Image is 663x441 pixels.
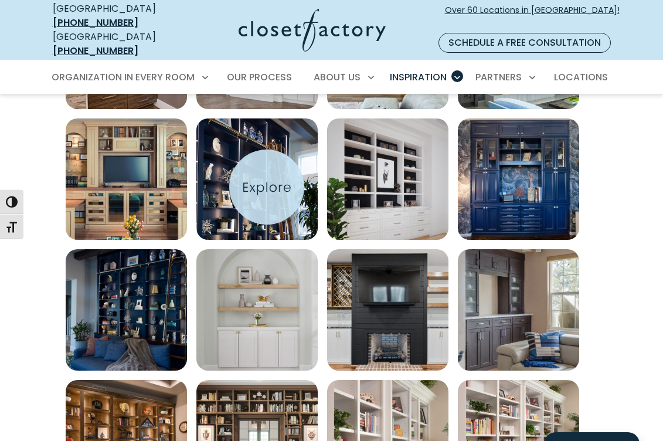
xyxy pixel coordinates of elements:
span: About Us [314,70,361,84]
span: Over 60 Locations in [GEOGRAPHIC_DATA]! [445,4,620,29]
a: Open inspiration gallery to preview enlarged image [458,249,579,371]
img: Floor-to-ceiling blue wall unit with brass rail ladder, open shelving [66,249,187,371]
img: Hardrock Maple wall unit with pull-out desks and mirrored front doors. [66,118,187,240]
a: Open inspiration gallery to preview enlarged image [327,118,448,240]
a: Open inspiration gallery to preview enlarged image [66,249,187,371]
a: Open inspiration gallery to preview enlarged image [327,249,448,371]
span: Partners [475,70,522,84]
a: Open inspiration gallery to preview enlarged image [458,118,579,240]
img: Wall unit Rolling ladder [196,118,318,240]
img: Custom wall unit with wine storage, glass cabinetry, and floating wood shelves flanking a firepla... [327,249,448,371]
a: [PHONE_NUMBER] [53,44,138,57]
img: Dark wood built-in cabinetry with upper and lower storage [458,249,579,371]
img: Contemporary built-in with white shelving and black backing and marble countertop [327,118,448,240]
a: [PHONE_NUMBER] [53,16,138,29]
img: Elegant navy blue built-in cabinetry with glass doors and open shelving [458,118,579,240]
img: Closet Factory Logo [239,9,386,52]
div: [GEOGRAPHIC_DATA] [53,2,181,30]
span: Inspiration [390,70,447,84]
nav: Primary Menu [43,61,620,94]
a: Open inspiration gallery to preview enlarged image [66,118,187,240]
a: Open inspiration gallery to preview enlarged image [196,249,318,371]
a: Schedule a Free Consultation [438,33,611,53]
div: [GEOGRAPHIC_DATA] [53,30,181,58]
a: Open inspiration gallery to preview enlarged image [196,118,318,240]
span: Locations [554,70,608,84]
img: Modern alcove wall unit with light wood floating shelves and white lower cabinetry [196,249,318,371]
span: Organization in Every Room [52,70,195,84]
span: Our Process [227,70,292,84]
